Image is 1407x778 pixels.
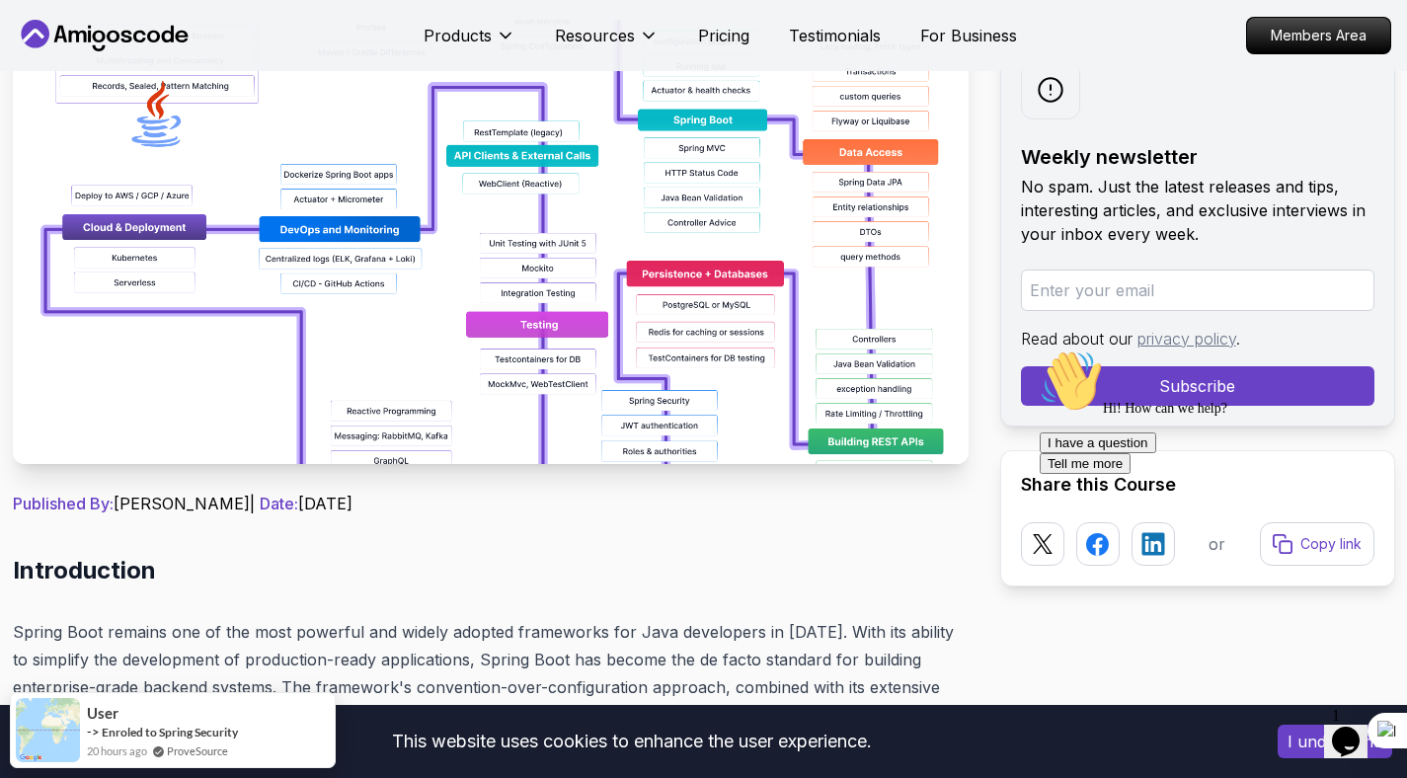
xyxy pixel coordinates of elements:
[13,492,969,515] p: [PERSON_NAME] | [DATE]
[8,59,195,74] span: Hi! How can we help?
[1278,725,1392,758] button: Accept cookies
[260,494,298,513] span: Date:
[87,705,118,722] span: User
[8,91,124,112] button: I have a question
[920,24,1017,47] a: For Business
[1021,175,1374,246] p: No spam. Just the latest releases and tips, interesting articles, and exclusive interviews in you...
[13,20,969,464] img: Spring Boot Roadmap 2025: The Complete Guide for Backend Developers thumbnail
[13,555,969,586] h2: Introduction
[424,24,515,63] button: Products
[13,618,969,729] p: Spring Boot remains one of the most powerful and widely adopted frameworks for Java developers in...
[1021,143,1374,171] h2: Weekly newsletter
[1021,471,1374,499] h2: Share this Course
[1021,327,1374,350] p: Read about our .
[1324,699,1387,758] iframe: chat widget
[1247,18,1390,53] p: Members Area
[8,8,71,71] img: :wave:
[8,8,363,132] div: 👋Hi! How can we help?I have a questionTell me more
[555,24,659,63] button: Resources
[8,112,99,132] button: Tell me more
[789,24,881,47] a: Testimonials
[102,725,238,739] a: Enroled to Spring Security
[16,698,80,762] img: provesource social proof notification image
[15,720,1248,763] div: This website uses cookies to enhance the user experience.
[1032,342,1387,689] iframe: chat widget
[87,724,100,739] span: ->
[1246,17,1391,54] a: Members Area
[1021,270,1374,311] input: Enter your email
[1021,366,1374,406] button: Subscribe
[87,742,147,759] span: 20 hours ago
[13,494,114,513] span: Published By:
[1137,329,1236,349] a: privacy policy
[698,24,749,47] a: Pricing
[555,24,635,47] p: Resources
[167,742,228,759] a: ProveSource
[424,24,492,47] p: Products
